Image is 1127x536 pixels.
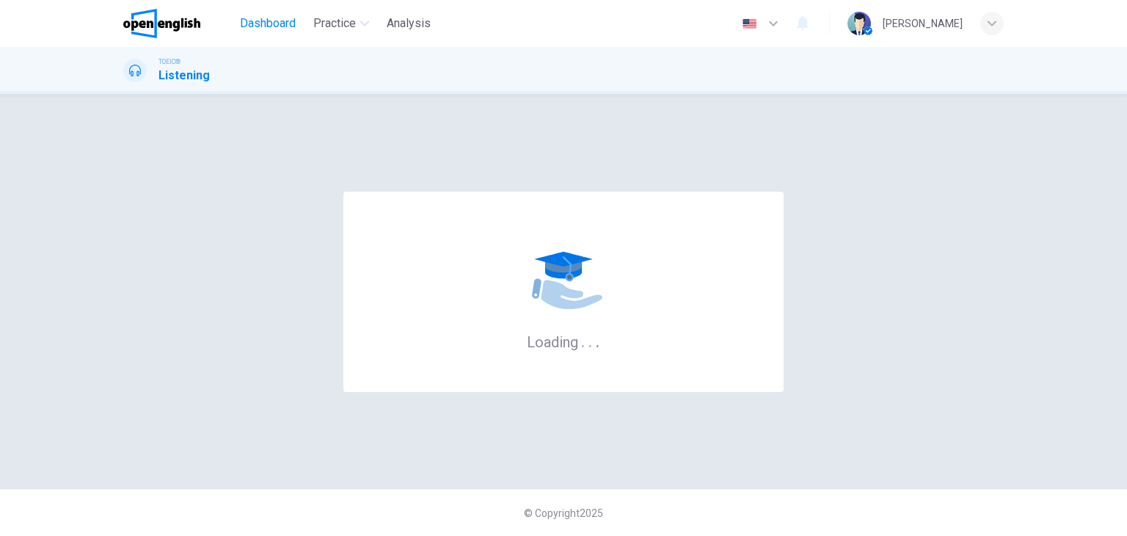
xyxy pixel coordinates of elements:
span: Dashboard [240,15,296,32]
span: Practice [313,15,356,32]
img: en [740,18,759,29]
h6: . [588,328,593,352]
button: Analysis [381,10,437,37]
button: Practice [307,10,375,37]
div: [PERSON_NAME] [883,15,963,32]
img: OpenEnglish logo [123,9,200,38]
h6: Loading [527,332,600,351]
span: Analysis [387,15,431,32]
button: Dashboard [234,10,302,37]
a: OpenEnglish logo [123,9,234,38]
img: Profile picture [847,12,871,35]
h1: Listening [158,67,210,84]
span: © Copyright 2025 [524,507,603,519]
h6: . [580,328,586,352]
h6: . [595,328,600,352]
span: TOEIC® [158,57,180,67]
